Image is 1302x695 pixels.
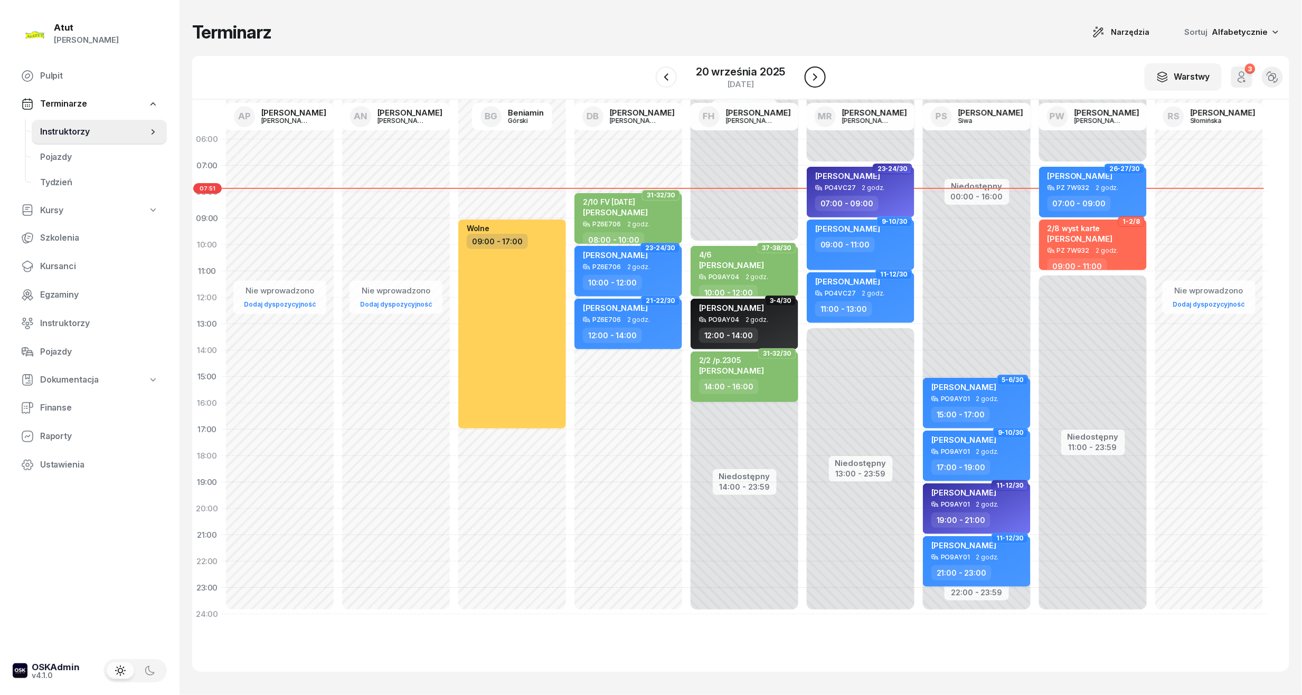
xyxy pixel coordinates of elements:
[13,368,167,392] a: Dokumentacja
[54,23,119,32] div: Atut
[192,337,222,364] div: 14:00
[40,260,158,273] span: Kursanci
[703,112,715,121] span: FH
[261,109,326,117] div: [PERSON_NAME]
[763,353,791,355] span: 31-32/30
[13,452,167,478] a: Ustawienia
[699,328,758,343] div: 12:00 - 14:00
[240,298,320,310] a: Dodaj dyspozycyjność
[467,234,528,249] div: 09:00 - 17:00
[1123,221,1140,223] span: 1-2/8
[646,300,675,302] span: 21-22/30
[583,197,648,206] div: 2/10 FV [DATE]
[261,117,312,124] div: [PERSON_NAME]
[815,277,880,287] span: [PERSON_NAME]
[815,224,880,234] span: [PERSON_NAME]
[192,390,222,416] div: 16:00
[958,109,1023,117] div: [PERSON_NAME]
[192,311,222,337] div: 13:00
[627,316,650,323] span: 2 godz.
[472,103,552,130] a: BGBeniaminGórski
[696,80,785,88] div: [DATE]
[583,275,642,290] div: 10:00 - 12:00
[1074,117,1125,124] div: [PERSON_NAME]
[726,109,791,117] div: [PERSON_NAME]
[699,260,764,270] span: [PERSON_NAME]
[356,298,436,310] a: Dodaj dyspozycyjność
[485,112,497,121] span: BG
[842,109,907,117] div: [PERSON_NAME]
[645,247,675,249] span: 23-24/30
[40,97,87,111] span: Terminarze
[240,284,320,298] div: Nie wprowadzono
[378,109,442,117] div: [PERSON_NAME]
[508,117,544,124] div: Górski
[40,401,158,415] span: Finanse
[1002,379,1024,381] span: 5-6/30
[40,204,63,217] span: Kursy
[719,472,770,480] div: Niedostępny
[32,672,80,679] div: v4.1.0
[1057,247,1090,254] div: PZ 7W932
[192,443,222,469] div: 18:00
[998,432,1024,434] span: 9-10/30
[192,284,222,311] div: 12:00
[815,196,879,211] div: 07:00 - 09:00
[1068,431,1119,454] button: Niedostępny11:00 - 23:59
[699,303,764,313] span: [PERSON_NAME]
[699,285,758,300] div: 10:00 - 12:00
[610,109,675,117] div: [PERSON_NAME]
[1185,25,1210,39] span: Sortuj
[583,328,642,343] div: 12:00 - 14:00
[583,207,648,217] span: [PERSON_NAME]
[627,221,650,228] span: 2 godz.
[592,221,621,227] div: PZ6E706
[1172,21,1289,43] button: Sortuj Alfabetycznie
[815,301,872,317] div: 11:00 - 13:00
[976,554,999,561] span: 2 godz.
[1048,234,1112,244] span: [PERSON_NAME]
[862,290,885,297] span: 2 godz.
[862,184,885,192] span: 2 godz.
[32,663,80,672] div: OSKAdmin
[592,263,621,270] div: PZ6E706
[192,469,222,496] div: 19:00
[13,395,167,421] a: Finanse
[40,231,158,245] span: Szkolenia
[587,112,599,121] span: DB
[1231,66,1252,88] button: 3
[356,282,436,313] button: Nie wprowadzonoDodaj dyspozycyjność
[815,171,880,181] span: [PERSON_NAME]
[40,69,158,83] span: Pulpit
[508,109,544,117] div: Beniamin
[1169,298,1249,310] a: Dodaj dyspozycyjność
[192,23,271,42] h1: Terminarz
[54,33,119,47] div: [PERSON_NAME]
[610,117,661,124] div: [PERSON_NAME]
[1191,109,1256,117] div: [PERSON_NAME]
[1048,196,1111,211] div: 07:00 - 09:00
[699,250,764,259] div: 4/6
[696,66,785,77] div: 20 września 2025
[690,103,799,130] a: FH[PERSON_NAME][PERSON_NAME]
[931,407,990,422] div: 15:00 - 17:00
[699,366,764,376] span: [PERSON_NAME]
[1057,184,1090,191] div: PZ 7W932
[746,316,768,323] span: 2 godz.
[574,103,683,130] a: DB[PERSON_NAME][PERSON_NAME]
[13,92,167,116] a: Terminarze
[192,205,222,232] div: 09:00
[835,459,886,467] div: Niedostępny
[1096,247,1119,254] span: 2 godz.
[762,247,791,249] span: 37-38/30
[40,150,158,164] span: Pojazdy
[941,395,970,402] div: PO9AY01
[825,184,856,191] div: PO4VC27
[951,586,1003,597] div: 22:00 - 23:59
[40,317,158,330] span: Instruktorzy
[941,554,970,560] div: PO9AY01
[976,448,999,455] span: 2 godz.
[13,225,167,251] a: Szkolenia
[936,112,947,121] span: PS
[583,232,645,247] div: 08:00 - 10:00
